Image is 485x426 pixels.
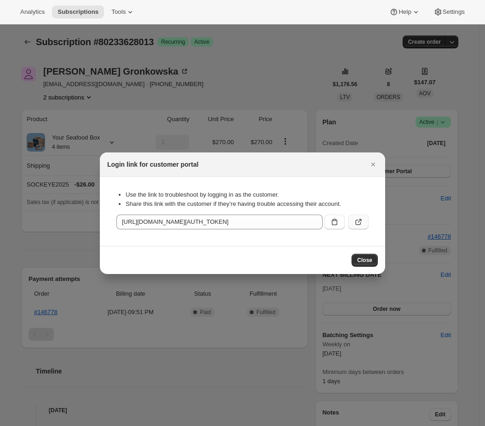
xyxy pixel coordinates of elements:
[428,6,470,18] button: Settings
[126,199,369,209] li: Share this link with the customer if they’re having trouble accessing their account.
[357,257,372,264] span: Close
[367,158,380,171] button: Close
[398,8,411,16] span: Help
[58,8,98,16] span: Subscriptions
[107,160,198,169] h2: Login link for customer portal
[15,6,50,18] button: Analytics
[52,6,104,18] button: Subscriptions
[126,190,369,199] li: Use the link to troubleshoot by logging in as the customer.
[384,6,426,18] button: Help
[106,6,140,18] button: Tools
[443,8,465,16] span: Settings
[111,8,126,16] span: Tools
[352,254,378,267] button: Close
[20,8,45,16] span: Analytics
